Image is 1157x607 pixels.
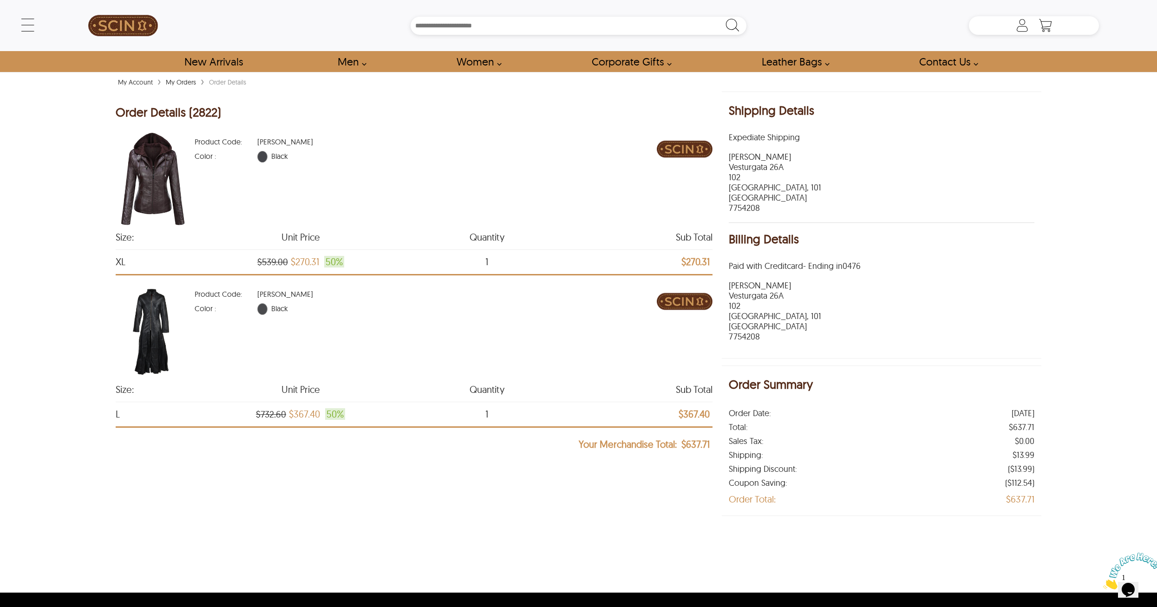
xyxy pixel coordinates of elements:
img: Brand Logo Shopping Cart Image [657,132,713,166]
li: Sales Tax $0.00 [729,434,1034,448]
span: Product Code : [195,289,257,299]
div: Order Details [207,78,248,87]
a: contact-us [909,51,983,72]
a: Shop Leather Corporate Gifts [581,51,677,72]
span: Quantity [412,385,562,394]
span: [PERSON_NAME] [257,289,313,299]
span: › [201,73,204,89]
div: Shipping: [729,450,763,460]
span: expediateShipping [729,132,1034,143]
div: Sales Tax: [729,437,764,446]
div: Coupon Saving: [729,478,787,488]
img: scin-13090w-darkcoffee.jpg [116,132,190,225]
div: Product Code Product Code NYLA [195,289,313,299]
span: [PERSON_NAME] [257,137,313,146]
li: Total $637.71 [729,420,1034,434]
span: Size: [116,233,265,242]
p: Expediate Shipping [729,132,1034,143]
li: Shipping $13.99 [729,448,1034,462]
div: $0.00 [1015,437,1034,446]
li: Coupon Saving $112.54 [729,476,1034,490]
span: Color : [195,304,257,313]
li: Order Total $637.71 [729,490,1034,509]
li: Shipping Discount $13.99 [729,462,1034,476]
span: Sub Total [563,233,713,242]
span: Color : [195,151,257,161]
span: Product Code : [195,137,257,146]
a: Shop New Arrivals [174,51,253,72]
a: shop men's leather jackets [327,51,372,72]
img: SCIN [88,5,158,46]
strong: subTotal $367.40 [679,410,710,419]
span: Size XL [116,257,265,267]
iframe: chat widget [1099,549,1157,593]
div: First Name Milosz Last Name Lakomy Address Vesturgata 26A 102 City and State Reykjavik Capital Re... [729,152,1034,213]
div: Order Total: [729,495,776,504]
span: Sub Total [563,385,713,394]
div: Order Date: [729,409,771,418]
strong: Your Merchandise Total $637.71 [579,440,710,449]
span: Unit Price [226,385,375,394]
div: ( $112.54 ) [1005,478,1034,488]
strike: $732.60 [256,409,286,420]
h1: Shipping Details [729,104,1034,119]
div: $637.71 [1006,495,1034,504]
a: Shop Women Leather Jackets [446,51,507,72]
a: Shop Leather Bags [751,51,835,72]
strong: subTotal $270.31 [681,257,710,267]
div: Shipping Discount: [729,464,797,474]
span: Quantity [412,233,562,242]
span: Your Merchandise Total: [579,440,677,449]
h1: Billing Details [729,232,1034,248]
div: ( $13.99 ) [1008,464,1034,474]
a: SCIN [58,5,188,46]
span: Unit Price [226,233,375,242]
div: Product Code Product Code EMMIE [195,137,313,146]
div: First Name Milosz Last Name Lakomy Address Vesturgata 26A , 102 City and State Reykjavik Capital ... [729,281,1034,342]
h1: Order Summary [729,378,1034,393]
a: My Orders [163,78,198,86]
span: › [157,73,161,89]
p: Paid with Creditcard - Ending in 0476 [729,261,1034,271]
div: $637.71 [1009,423,1034,432]
span: 1 [4,4,7,12]
img: Chat attention grabber [4,4,61,40]
div: Total: [729,423,748,432]
span: Black [271,304,289,313]
li: Order Date Aug 29th, 2025 [729,406,1034,420]
a: Shopping Cart [1036,19,1055,33]
span: Size: [116,385,265,394]
a: My Account [116,78,155,86]
span: Black [271,151,289,161]
span: Size L [116,410,265,419]
span: Unit Price which was at a price of $732.60%, now after discount the price is $367.40 Discount of 50% [289,408,320,420]
p: [PERSON_NAME] Vesturgata 26A 102 [GEOGRAPHIC_DATA], 101 [GEOGRAPHIC_DATA] 7754208 [729,281,1034,342]
p: [PERSON_NAME] Vesturgata 26A 102 [GEOGRAPHIC_DATA], 101 [GEOGRAPHIC_DATA] 7754208 [729,152,1034,213]
span: quantity 1 [412,257,562,267]
div: [DATE] [1012,409,1034,418]
img: scin-13177w-black.jpg [116,285,190,378]
span: $637.71 [681,440,710,449]
strike: $539.00 [257,256,288,268]
div: $13.99 [1013,450,1034,460]
span: 50 % [324,256,344,268]
h1: Order Details (2822) [116,105,221,121]
span: 50 % [325,408,345,420]
span: Unit Price which was at a price of $539.00%, now after discount the price is $270.31 Discount of 50% [291,256,319,268]
img: Brand Logo Shopping Cart Image [657,285,713,318]
span: quantity 1 [412,410,562,419]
